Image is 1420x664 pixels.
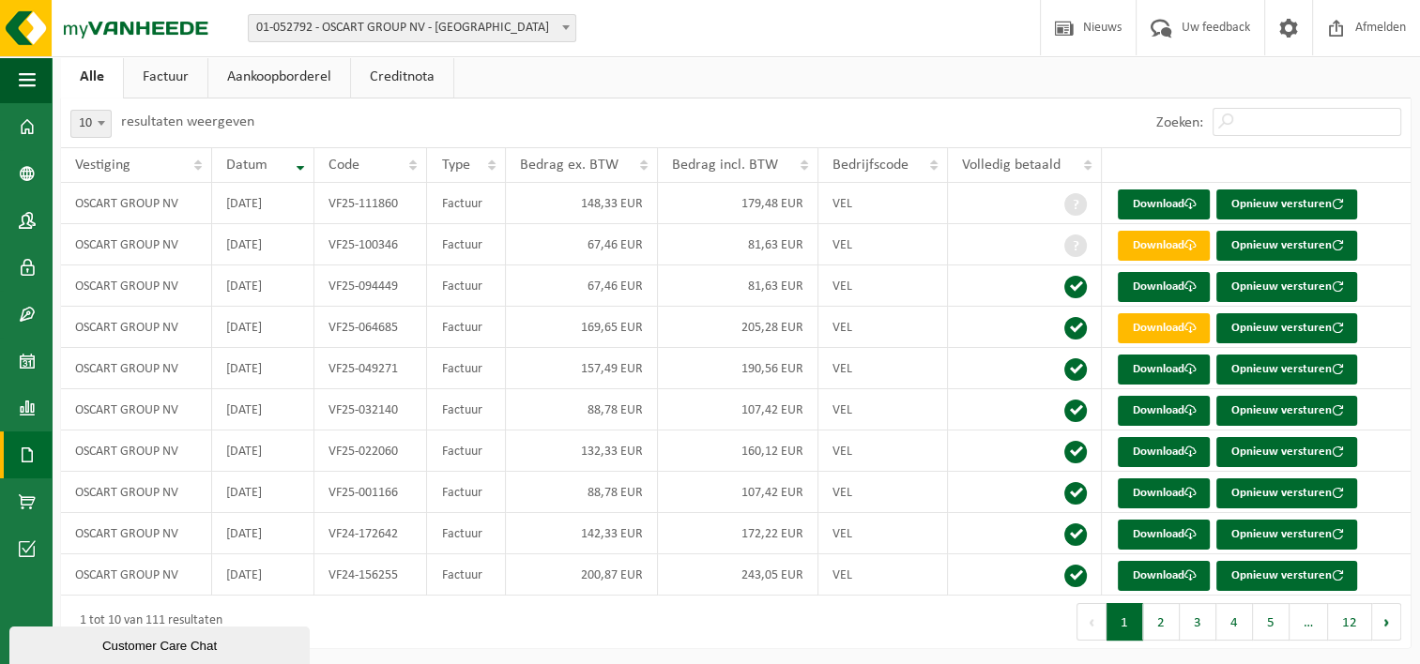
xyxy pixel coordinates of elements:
td: 157,49 EUR [506,348,658,389]
a: Aankoopborderel [208,55,350,98]
td: Factuur [427,183,506,224]
button: 2 [1143,603,1180,641]
button: Next [1372,603,1401,641]
td: 107,42 EUR [658,472,818,513]
td: VF25-022060 [314,430,428,472]
a: Download [1118,478,1210,508]
button: Opnieuw versturen [1216,478,1357,508]
td: [DATE] [212,389,314,430]
td: [DATE] [212,348,314,389]
td: [DATE] [212,513,314,554]
button: Opnieuw versturen [1216,355,1357,385]
td: OSCART GROUP NV [61,265,212,307]
td: VF24-172642 [314,513,428,554]
td: OSCART GROUP NV [61,513,212,554]
button: Opnieuw versturen [1216,396,1357,426]
a: Alle [61,55,123,98]
td: Factuur [427,265,506,307]
td: 148,33 EUR [506,183,658,224]
td: [DATE] [212,307,314,348]
td: VF25-111860 [314,183,428,224]
td: VEL [818,183,948,224]
span: Vestiging [75,158,130,173]
td: VF25-064685 [314,307,428,348]
span: Datum [226,158,267,173]
span: Code [328,158,359,173]
td: [DATE] [212,430,314,472]
td: 205,28 EUR [658,307,818,348]
span: Bedrijfscode [832,158,908,173]
button: 3 [1180,603,1216,641]
button: Opnieuw versturen [1216,231,1357,261]
span: 10 [70,110,112,138]
td: OSCART GROUP NV [61,183,212,224]
td: 67,46 EUR [506,224,658,265]
td: 160,12 EUR [658,430,818,472]
td: VF25-001166 [314,472,428,513]
td: VEL [818,472,948,513]
td: OSCART GROUP NV [61,554,212,596]
button: Opnieuw versturen [1216,437,1357,467]
a: Download [1118,231,1210,261]
td: [DATE] [212,554,314,596]
a: Creditnota [351,55,453,98]
td: VF25-032140 [314,389,428,430]
td: OSCART GROUP NV [61,472,212,513]
td: VEL [818,430,948,472]
td: 81,63 EUR [658,265,818,307]
a: Download [1118,189,1210,219]
td: Factuur [427,224,506,265]
button: Previous [1076,603,1107,641]
td: Factuur [427,348,506,389]
a: Download [1118,355,1210,385]
span: … [1290,603,1328,641]
button: 1 [1107,603,1143,641]
td: 81,63 EUR [658,224,818,265]
td: [DATE] [212,224,314,265]
iframe: chat widget [9,623,313,664]
td: 132,33 EUR [506,430,658,472]
button: Opnieuw versturen [1216,272,1357,302]
td: Factuur [427,389,506,430]
td: Factuur [427,472,506,513]
a: Download [1118,272,1210,302]
td: OSCART GROUP NV [61,389,212,430]
a: Download [1118,561,1210,591]
span: Bedrag incl. BTW [672,158,778,173]
td: 200,87 EUR [506,554,658,596]
td: Factuur [427,554,506,596]
td: 169,65 EUR [506,307,658,348]
button: Opnieuw versturen [1216,561,1357,591]
button: 4 [1216,603,1253,641]
label: resultaten weergeven [121,114,254,129]
button: 5 [1253,603,1290,641]
a: Download [1118,313,1210,343]
td: VEL [818,348,948,389]
button: 12 [1328,603,1372,641]
button: Opnieuw versturen [1216,520,1357,550]
td: VF24-156255 [314,554,428,596]
td: 172,22 EUR [658,513,818,554]
span: Type [441,158,469,173]
td: VEL [818,389,948,430]
td: OSCART GROUP NV [61,224,212,265]
td: VEL [818,224,948,265]
button: Opnieuw versturen [1216,189,1357,219]
a: Download [1118,520,1210,550]
label: Zoeken: [1156,115,1203,130]
td: [DATE] [212,265,314,307]
td: OSCART GROUP NV [61,307,212,348]
td: 67,46 EUR [506,265,658,307]
span: Bedrag ex. BTW [520,158,618,173]
td: 243,05 EUR [658,554,818,596]
span: 01-052792 - OSCART GROUP NV - HARELBEKE [248,14,576,42]
td: VEL [818,265,948,307]
td: 107,42 EUR [658,389,818,430]
td: [DATE] [212,472,314,513]
button: Opnieuw versturen [1216,313,1357,343]
a: Download [1118,396,1210,426]
td: 88,78 EUR [506,389,658,430]
td: 88,78 EUR [506,472,658,513]
td: [DATE] [212,183,314,224]
a: Download [1118,437,1210,467]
